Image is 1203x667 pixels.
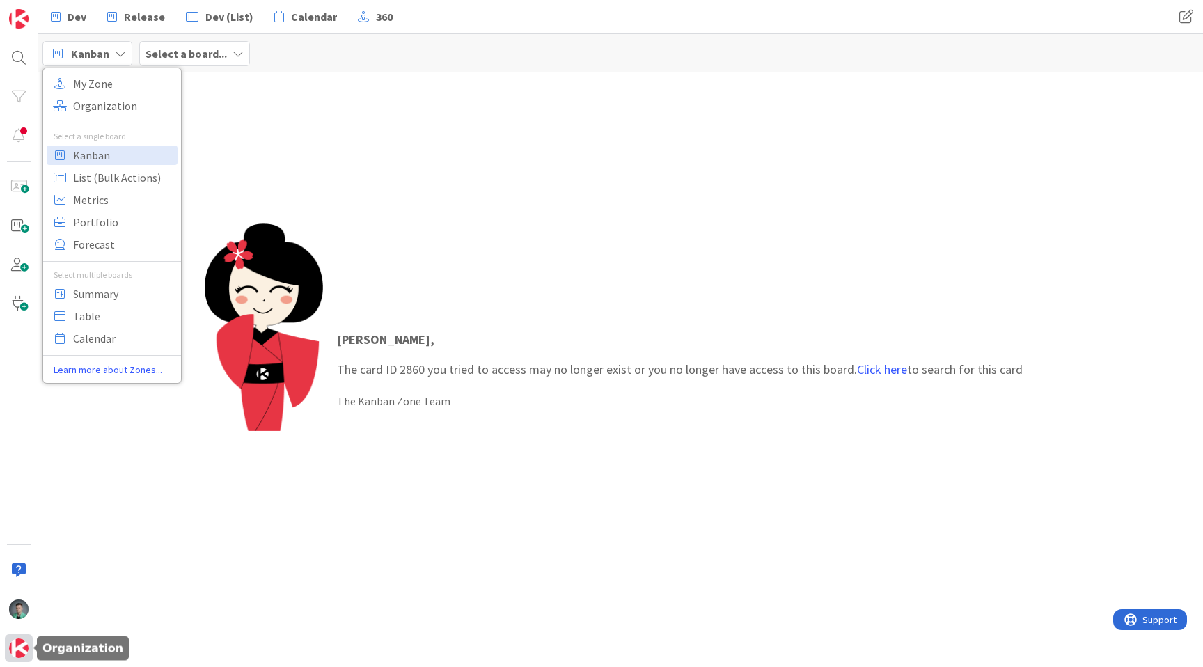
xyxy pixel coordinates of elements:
[43,130,181,143] div: Select a single board
[349,4,401,29] a: 360
[337,393,1023,409] div: The Kanban Zone Team
[124,8,165,25] span: Release
[47,96,178,116] a: Organization
[376,8,393,25] span: 360
[42,4,95,29] a: Dev
[47,190,178,210] a: Metrics
[73,306,173,327] span: Table
[71,45,109,62] span: Kanban
[68,8,86,25] span: Dev
[47,306,178,326] a: Table
[47,74,178,93] a: My Zone
[337,330,1023,379] p: The card ID 2860 you tried to access may no longer exist or you no longer have access to this boa...
[73,73,173,94] span: My Zone
[9,9,29,29] img: Visit kanbanzone.com
[178,4,262,29] a: Dev (List)
[9,599,29,619] img: VP
[47,146,178,165] a: Kanban
[47,168,178,187] a: List (Bulk Actions)
[42,642,123,655] h5: Organization
[291,8,337,25] span: Calendar
[857,361,907,377] a: Click here
[73,167,173,188] span: List (Bulk Actions)
[146,47,227,61] b: Select a board...
[99,4,173,29] a: Release
[29,2,63,19] span: Support
[337,331,434,347] strong: [PERSON_NAME] ,
[73,95,173,116] span: Organization
[47,212,178,232] a: Portfolio
[73,234,173,255] span: Forecast
[73,283,173,304] span: Summary
[73,212,173,233] span: Portfolio
[73,328,173,349] span: Calendar
[47,329,178,348] a: Calendar
[73,189,173,210] span: Metrics
[9,638,29,658] img: avatar
[47,235,178,254] a: Forecast
[205,8,253,25] span: Dev (List)
[73,145,173,166] span: Kanban
[43,269,181,281] div: Select multiple boards
[47,284,178,304] a: Summary
[266,4,345,29] a: Calendar
[43,363,181,377] a: Learn more about Zones...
